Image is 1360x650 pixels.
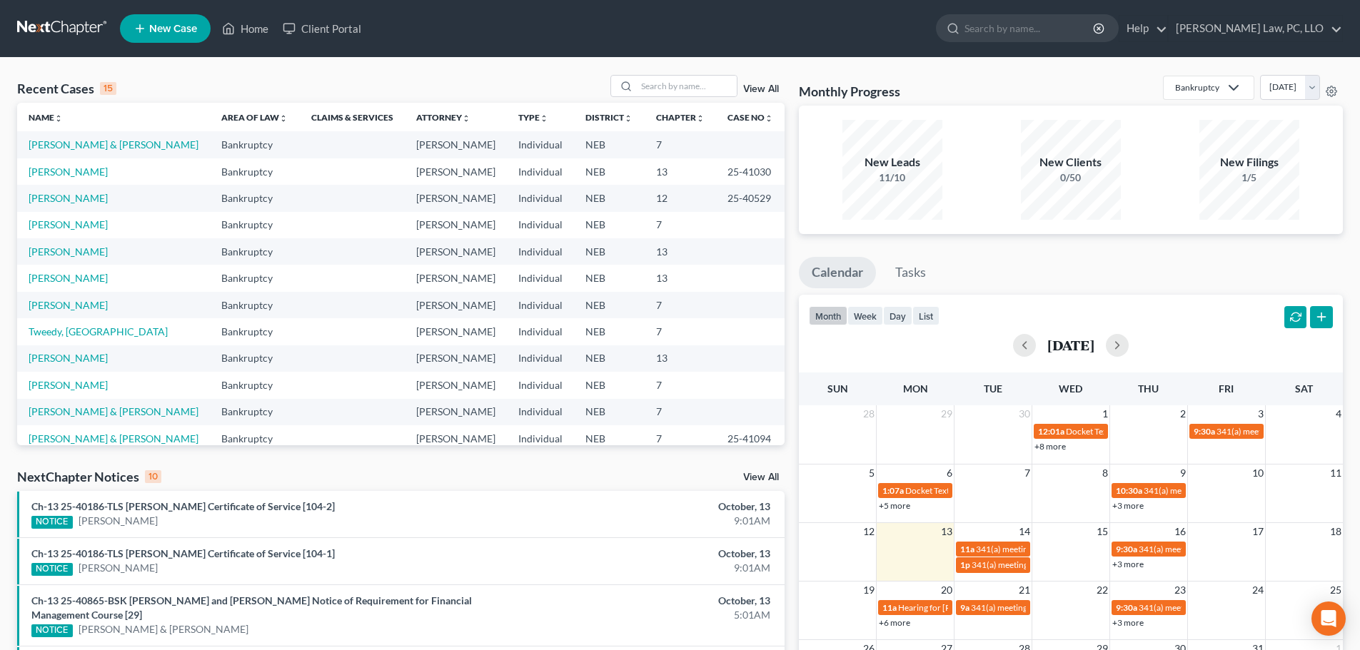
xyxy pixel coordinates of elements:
[976,544,1189,554] span: 341(a) meeting for [PERSON_NAME] & [PERSON_NAME]
[462,114,470,123] i: unfold_more
[645,425,716,452] td: 7
[29,166,108,178] a: [PERSON_NAME]
[1059,382,1082,395] span: Wed
[716,425,785,452] td: 25-41094
[405,425,507,452] td: [PERSON_NAME]
[862,582,876,599] span: 19
[574,265,644,291] td: NEB
[912,306,940,325] button: list
[507,185,574,211] td: Individual
[100,82,116,95] div: 15
[149,24,197,34] span: New Case
[507,292,574,318] td: Individual
[1139,602,1276,613] span: 341(a) meeting for [PERSON_NAME]
[1066,426,1194,437] span: Docket Text: for [PERSON_NAME]
[1179,405,1187,422] span: 2
[645,292,716,318] td: 7
[645,185,716,211] td: 12
[574,185,644,211] td: NEB
[540,114,548,123] i: unfold_more
[210,212,299,238] td: Bankruptcy
[645,212,716,238] td: 7
[1017,405,1032,422] span: 30
[1199,154,1299,171] div: New Filings
[574,345,644,372] td: NEB
[507,372,574,398] td: Individual
[1173,523,1187,540] span: 16
[210,158,299,185] td: Bankruptcy
[1334,405,1343,422] span: 4
[518,112,548,123] a: Typeunfold_more
[1116,602,1137,613] span: 9:30a
[799,257,876,288] a: Calendar
[416,112,470,123] a: Attorneyunfold_more
[1256,405,1265,422] span: 3
[29,325,168,337] a: Tweedy, [GEOGRAPHIC_DATA]
[1095,523,1109,540] span: 15
[903,382,928,395] span: Mon
[940,582,954,599] span: 20
[507,265,574,291] td: Individual
[17,468,161,485] div: NextChapter Notices
[645,158,716,185] td: 13
[1329,582,1343,599] span: 25
[405,158,507,185] td: [PERSON_NAME]
[29,112,63,123] a: Nameunfold_more
[574,372,644,398] td: NEB
[1021,154,1121,171] div: New Clients
[1034,441,1066,452] a: +8 more
[31,594,472,621] a: Ch-13 25-40865-BSK [PERSON_NAME] and [PERSON_NAME] Notice of Requirement for Financial Management...
[405,131,507,158] td: [PERSON_NAME]
[940,523,954,540] span: 13
[574,318,644,345] td: NEB
[145,470,161,483] div: 10
[1038,426,1064,437] span: 12:01a
[1017,523,1032,540] span: 14
[862,523,876,540] span: 12
[1095,582,1109,599] span: 22
[727,112,773,123] a: Case Nounfold_more
[882,485,904,496] span: 1:07a
[842,154,942,171] div: New Leads
[79,622,248,636] a: [PERSON_NAME] & [PERSON_NAME]
[574,238,644,265] td: NEB
[210,345,299,372] td: Bankruptcy
[940,405,954,422] span: 29
[210,399,299,425] td: Bankruptcy
[29,192,108,204] a: [PERSON_NAME]
[405,212,507,238] td: [PERSON_NAME]
[507,345,574,372] td: Individual
[533,608,770,622] div: 5:01AM
[29,379,108,391] a: [PERSON_NAME]
[507,318,574,345] td: Individual
[905,485,1109,496] span: Docket Text: for [PERSON_NAME] & [PERSON_NAME]
[79,514,158,528] a: [PERSON_NAME]
[1017,582,1032,599] span: 21
[1112,500,1144,511] a: +3 more
[29,432,198,445] a: [PERSON_NAME] & [PERSON_NAME]
[645,318,716,345] td: 7
[1329,464,1343,482] span: 11
[31,547,335,559] a: Ch-13 25-40186-TLS [PERSON_NAME] Certificate of Service [104-1]
[1329,523,1343,540] span: 18
[210,238,299,265] td: Bankruptcy
[656,112,705,123] a: Chapterunfold_more
[765,114,773,123] i: unfold_more
[842,171,942,185] div: 11/10
[716,185,785,211] td: 25-40529
[585,112,633,123] a: Districtunfold_more
[645,345,716,372] td: 13
[507,238,574,265] td: Individual
[1251,464,1265,482] span: 10
[1144,485,1281,496] span: 341(a) meeting for [PERSON_NAME]
[276,16,368,41] a: Client Portal
[1175,81,1219,93] div: Bankruptcy
[743,472,779,482] a: View All
[221,112,288,123] a: Area of Lawunfold_more
[645,238,716,265] td: 13
[574,292,644,318] td: NEB
[29,352,108,364] a: [PERSON_NAME]
[1179,464,1187,482] span: 9
[17,80,116,97] div: Recent Cases
[1169,16,1342,41] a: [PERSON_NAME] Law, PC, LLO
